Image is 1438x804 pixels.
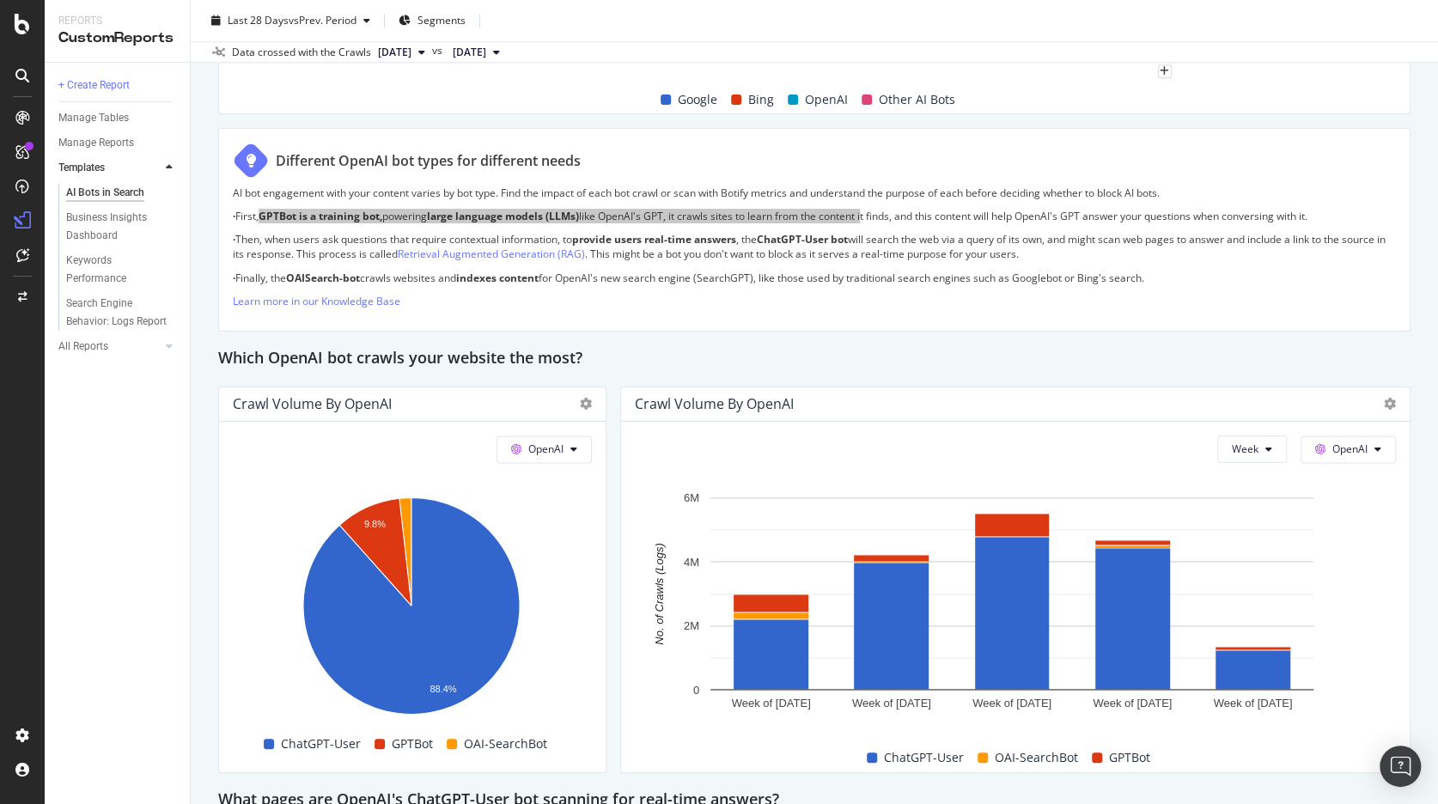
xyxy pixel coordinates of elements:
[233,186,1396,200] p: AI bot engagement with your content varies by bot type. Find the impact of each bot crawl or scan...
[233,209,235,223] strong: ·
[972,696,1051,709] text: Week of [DATE]
[1301,435,1396,463] button: OpenAI
[879,89,955,110] span: Other AI Bots
[66,295,168,331] div: Search Engine Behavior: Logs Report
[1332,442,1368,456] span: OpenAI
[58,134,134,152] div: Manage Reports
[218,345,582,373] h2: Which OpenAI bot crawls your website the most?
[620,387,1411,773] div: Crawl Volume by OpenAIWeekOpenAIA chart.ChatGPT-UserOAI-SearchBotGPTBot
[684,491,699,504] text: 6M
[58,109,178,127] a: Manage Tables
[233,271,235,285] strong: ·
[464,734,547,754] span: OAI-SearchBot
[456,271,539,285] strong: indexes content
[693,683,699,696] text: 0
[371,42,432,63] button: [DATE]
[218,387,606,773] div: Crawl Volume by OpenAIOpenAIA chart.ChatGPT-UserGPTBotOAI-SearchBot
[58,159,161,177] a: Templates
[884,747,964,768] span: ChatGPT-User
[58,338,108,356] div: All Reports
[286,271,360,285] strong: OAISearch-bot
[748,89,774,110] span: Bing
[233,395,392,412] div: Crawl Volume by OpenAI
[232,45,371,60] div: Data crossed with the Crawls
[430,684,456,694] text: 88.4%
[497,435,592,463] button: OpenAI
[66,184,144,202] div: AI Bots in Search
[233,232,235,247] strong: ·
[58,14,176,28] div: Reports
[398,247,585,261] a: Retrieval Augmented Generation (RAG)
[233,271,1396,285] p: Finally, the crawls websites and for OpenAI's new search engine (SearchGPT), like those used by t...
[453,45,486,60] span: 2025 Aug. 27th
[427,209,579,223] strong: large language models (LLMs)
[378,45,411,60] span: 2025 Sep. 24th
[678,89,717,110] span: Google
[66,184,178,202] a: AI Bots in Search
[1158,64,1172,78] div: plus
[446,42,507,63] button: [DATE]
[233,294,400,308] a: Learn more in our Knowledge Base
[58,134,178,152] a: Manage Reports
[432,43,446,58] span: vs
[233,209,1396,223] p: First, powering like OpenAI's GPT, it crawls sites to learn from the content it finds, and this c...
[392,734,433,754] span: GPTBot
[653,543,666,644] text: No. of Crawls (Logs)
[995,747,1078,768] span: OAI-SearchBot
[276,151,581,171] div: Different OpenAI bot types for different needs
[635,489,1388,729] svg: A chart.
[233,232,1396,261] p: Then, when users ask questions that require contextual information, to , the will search the web ...
[392,7,472,34] button: Segments
[218,345,1411,373] div: Which OpenAI bot crawls your website the most?
[805,89,848,110] span: OpenAI
[58,109,129,127] div: Manage Tables
[1093,696,1172,709] text: Week of [DATE]
[58,76,178,94] a: + Create Report
[66,209,165,245] div: Business Insights Dashboard
[417,13,466,27] span: Segments
[58,28,176,48] div: CustomReports
[66,209,178,245] a: Business Insights Dashboard
[218,128,1411,332] div: Different OpenAI bot types for different needsAI bot engagement with your content varies by bot t...
[528,442,564,456] span: OpenAI
[684,555,699,568] text: 4M
[58,159,105,177] div: Templates
[58,338,161,356] a: All Reports
[281,734,361,754] span: ChatGPT-User
[757,232,848,247] strong: ChatGPT-User bot
[852,696,931,709] text: Week of [DATE]
[204,7,377,34] button: Last 28 DaysvsPrev. Period
[58,76,130,94] div: + Create Report
[66,295,178,331] a: Search Engine Behavior: Logs Report
[635,395,794,412] div: Crawl Volume by OpenAI
[1380,746,1421,787] div: Open Intercom Messenger
[1109,747,1150,768] span: GPTBot
[228,13,289,27] span: Last 28 Days
[732,696,811,709] text: Week of [DATE]
[66,252,178,288] a: Keywords Performance
[289,13,356,27] span: vs Prev. Period
[66,252,162,288] div: Keywords Performance
[233,489,588,729] svg: A chart.
[1217,435,1287,463] button: Week
[572,232,736,247] strong: provide users real-time answers
[1213,696,1292,709] text: Week of [DATE]
[684,619,699,632] text: 2M
[364,518,386,528] text: 9.8%
[1232,442,1258,456] span: Week
[259,209,382,223] strong: GPTBot is a training bot,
